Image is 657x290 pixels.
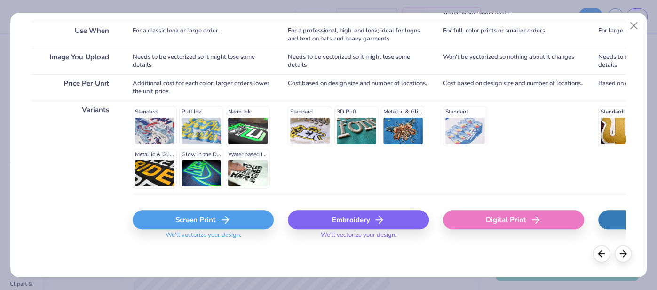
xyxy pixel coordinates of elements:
[32,101,119,194] div: Variants
[133,48,274,74] div: Needs to be vectorized so it might lose some details
[133,210,274,229] div: Screen Print
[133,22,274,48] div: For a classic look or large order.
[288,210,429,229] div: Embroidery
[317,231,400,245] span: We'll vectorize your design.
[32,48,119,74] div: Image You Upload
[443,22,584,48] div: For full-color prints or smaller orders.
[288,48,429,74] div: Needs to be vectorized so it might lose some details
[288,74,429,101] div: Cost based on design size and number of locations.
[288,22,429,48] div: For a professional, high-end look; ideal for logos and text on hats and heavy garments.
[443,210,584,229] div: Digital Print
[443,48,584,74] div: Won't be vectorized so nothing about it changes
[32,74,119,101] div: Price Per Unit
[625,17,643,35] button: Close
[133,74,274,101] div: Additional cost for each color; larger orders lower the unit price.
[443,74,584,101] div: Cost based on design size and number of locations.
[161,231,245,245] span: We'll vectorize your design.
[32,22,119,48] div: Use When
